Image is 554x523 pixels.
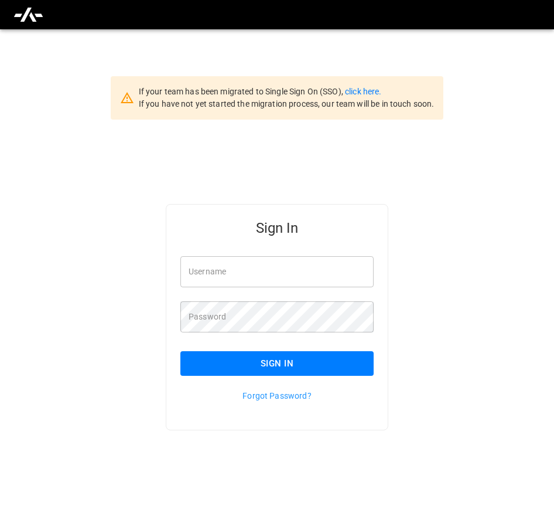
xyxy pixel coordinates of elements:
[180,390,374,402] p: Forgot Password?
[180,219,374,237] h5: Sign In
[13,4,44,26] img: ampcontrol.io logo
[345,87,381,96] a: click here.
[180,351,374,376] button: Sign In
[139,87,345,96] span: If your team has been migrated to Single Sign On (SSO),
[139,99,435,108] span: If you have not yet started the migration process, our team will be in touch soon.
